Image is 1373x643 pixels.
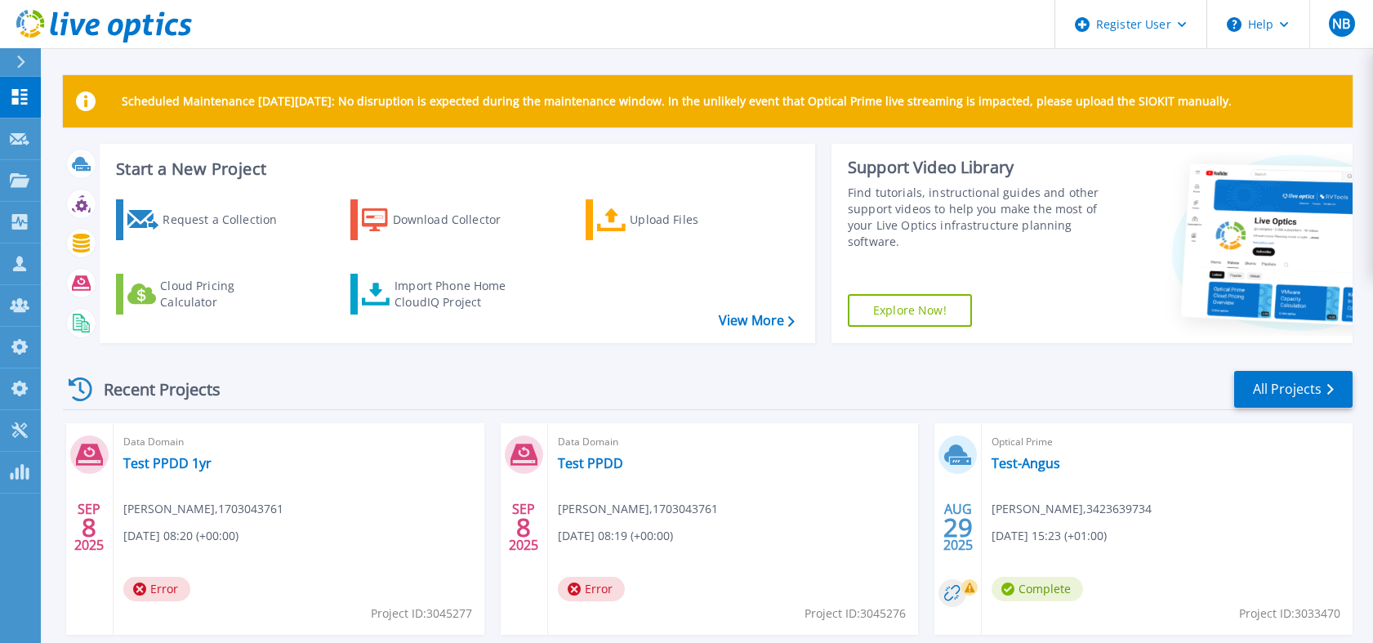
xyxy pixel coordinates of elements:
span: Data Domain [558,433,909,451]
a: All Projects [1234,371,1353,408]
div: Support Video Library [848,157,1112,178]
a: Request a Collection [116,199,298,240]
h3: Start a New Project [116,160,794,178]
span: [DATE] 08:20 (+00:00) [123,527,238,545]
span: 8 [82,520,96,534]
div: Import Phone Home CloudIQ Project [395,278,522,310]
span: 8 [516,520,531,534]
div: Upload Files [630,203,760,236]
div: SEP 2025 [508,498,539,557]
a: Download Collector [350,199,533,240]
span: [DATE] 08:19 (+00:00) [558,527,673,545]
div: Request a Collection [163,203,293,236]
div: AUG 2025 [943,498,974,557]
div: SEP 2025 [74,498,105,557]
a: Upload Files [586,199,768,240]
span: Optical Prime [992,433,1343,451]
div: Find tutorials, instructional guides and other support videos to help you make the most of your L... [848,185,1112,250]
a: Test PPDD 1yr [123,455,212,471]
a: Test PPDD [558,455,623,471]
span: Error [123,577,190,601]
a: Explore Now! [848,294,972,327]
span: [PERSON_NAME] , 3423639734 [992,500,1152,518]
span: Error [558,577,625,601]
span: [DATE] 15:23 (+01:00) [992,527,1107,545]
span: Project ID: 3045277 [371,605,472,623]
span: Project ID: 3045276 [805,605,906,623]
a: Test-Angus [992,455,1060,471]
a: View More [719,313,795,328]
span: Project ID: 3033470 [1239,605,1340,623]
p: Scheduled Maintenance [DATE][DATE]: No disruption is expected during the maintenance window. In t... [122,95,1232,108]
span: [PERSON_NAME] , 1703043761 [558,500,718,518]
div: Recent Projects [63,369,243,409]
span: Data Domain [123,433,475,451]
span: 29 [943,520,973,534]
span: [PERSON_NAME] , 1703043761 [123,500,283,518]
span: NB [1332,17,1350,30]
a: Cloud Pricing Calculator [116,274,298,315]
div: Download Collector [393,203,524,236]
span: Complete [992,577,1083,601]
div: Cloud Pricing Calculator [160,278,291,310]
